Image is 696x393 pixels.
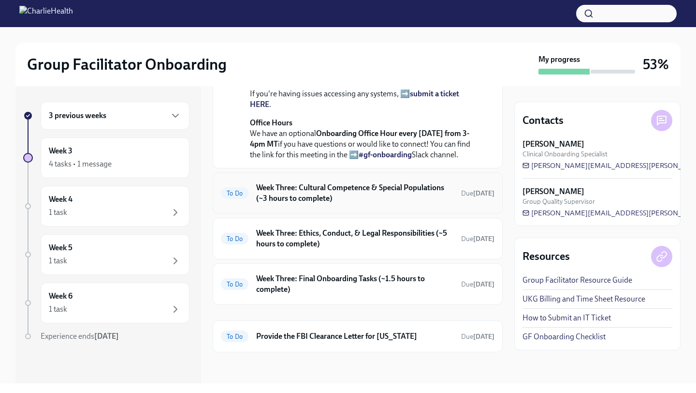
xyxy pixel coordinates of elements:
[461,234,494,243] span: September 23rd, 2025 10:00
[250,78,479,110] p: If you're having issues accessing any systems, ➡️ .
[473,189,494,197] strong: [DATE]
[221,329,494,344] a: To DoProvide the FBI Clearance Letter for [US_STATE]Due[DATE]
[250,129,469,149] strong: Onboarding Office Hour every [DATE] from 3-4pm MT
[522,294,645,304] a: UKG Billing and Time Sheet Resource
[256,273,453,295] h6: Week Three: Final Onboarding Tasks (~1.5 hours to complete)
[250,118,292,127] strong: Office Hours
[522,313,611,323] a: How to Submit an IT Ticket
[23,186,189,227] a: Week 41 task
[23,283,189,323] a: Week 61 task
[522,186,584,197] strong: [PERSON_NAME]
[359,150,412,159] a: #gf-onboarding
[49,146,72,156] h6: Week 3
[522,275,632,286] a: Group Facilitator Resource Guide
[461,189,494,197] span: Due
[49,291,72,302] h6: Week 6
[522,150,608,159] span: Clinical Onboarding Specialist
[49,207,67,218] div: 1 task
[221,281,248,288] span: To Do
[221,190,248,197] span: To Do
[538,54,580,65] strong: My progress
[250,118,479,160] p: We have an optional if you have questions or would like to connect! You can find the link for thi...
[461,332,494,341] span: October 8th, 2025 10:00
[461,189,494,198] span: September 23rd, 2025 10:00
[256,182,453,204] h6: Week Three: Cultural Competence & Special Populations (~3 hours to complete)
[473,333,494,341] strong: [DATE]
[461,333,494,341] span: Due
[41,102,189,130] div: 3 previous weeks
[49,242,72,253] h6: Week 5
[522,249,570,264] h4: Resources
[643,56,669,73] h3: 53%
[49,304,67,315] div: 1 task
[23,137,189,178] a: Week 34 tasks • 1 message
[49,256,67,266] div: 1 task
[221,235,248,242] span: To Do
[221,226,494,251] a: To DoWeek Three: Ethics, Conduct, & Legal Responsibilities (~5 hours to complete)Due[DATE]
[49,159,112,169] div: 4 tasks • 1 message
[49,194,72,205] h6: Week 4
[94,332,119,341] strong: [DATE]
[221,272,494,297] a: To DoWeek Three: Final Onboarding Tasks (~1.5 hours to complete)Due[DATE]
[461,235,494,243] span: Due
[23,234,189,275] a: Week 51 task
[461,280,494,288] span: Due
[522,332,606,342] a: GF Onboarding Checklist
[473,280,494,288] strong: [DATE]
[27,55,227,74] h2: Group Facilitator Onboarding
[522,139,584,150] strong: [PERSON_NAME]
[19,6,73,21] img: CharlieHealth
[49,110,106,121] h6: 3 previous weeks
[256,331,453,342] h6: Provide the FBI Clearance Letter for [US_STATE]
[473,235,494,243] strong: [DATE]
[461,280,494,289] span: September 21st, 2025 10:00
[221,181,494,206] a: To DoWeek Three: Cultural Competence & Special Populations (~3 hours to complete)Due[DATE]
[522,197,595,206] span: Group Quality Supervisor
[522,113,564,128] h4: Contacts
[41,332,119,341] span: Experience ends
[221,333,248,340] span: To Do
[256,228,453,249] h6: Week Three: Ethics, Conduct, & Legal Responsibilities (~5 hours to complete)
